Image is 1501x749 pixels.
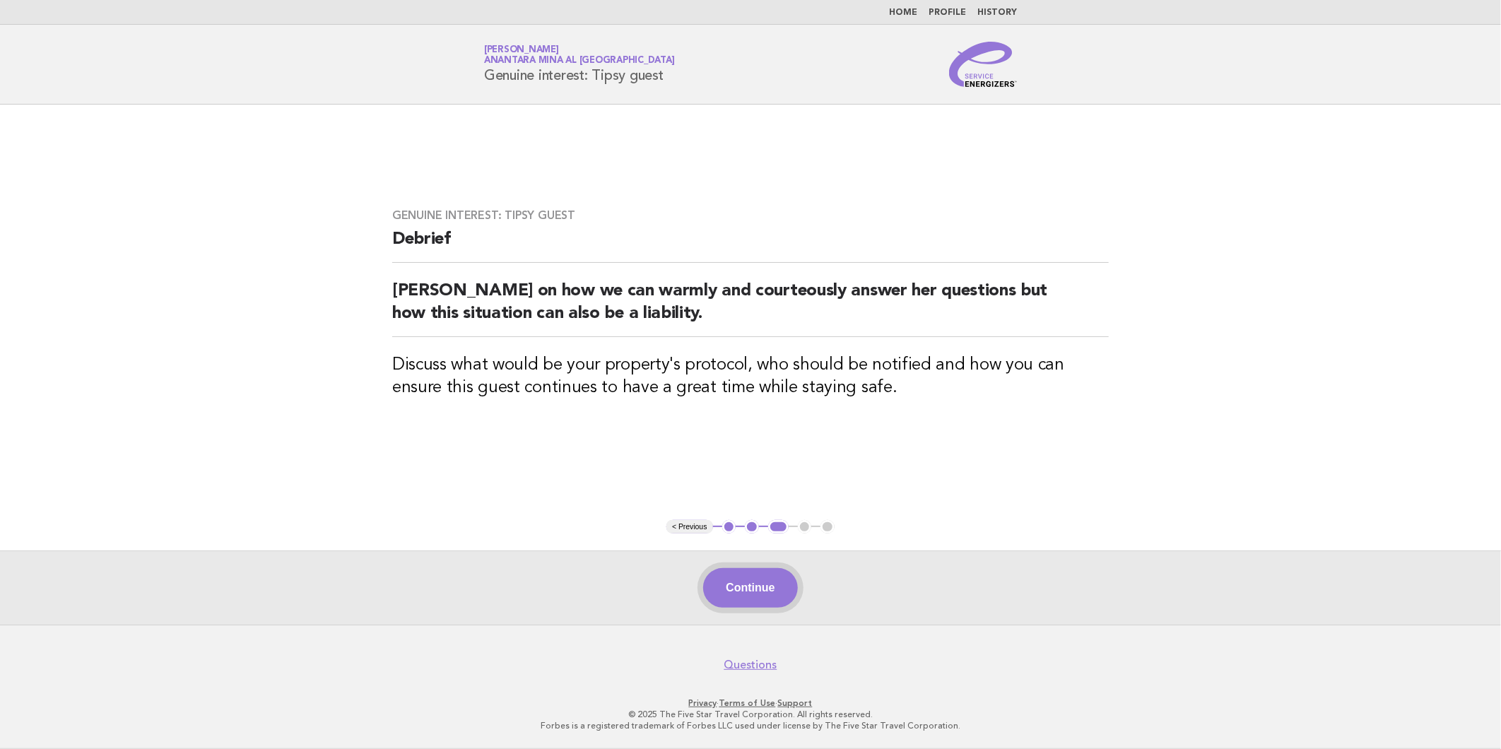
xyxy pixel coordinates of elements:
h2: Debrief [392,228,1109,263]
button: 1 [722,520,736,534]
a: Profile [929,8,966,17]
button: 3 [768,520,789,534]
span: Anantara Mina al [GEOGRAPHIC_DATA] [484,57,675,66]
button: Continue [703,568,797,608]
h3: Discuss what would be your property's protocol, who should be notified and how you can ensure thi... [392,354,1109,399]
a: Terms of Use [719,698,776,708]
a: Support [778,698,813,708]
a: Questions [724,658,777,672]
h3: Genuine interest: Tipsy guest [392,208,1109,223]
button: 2 [745,520,759,534]
a: History [977,8,1017,17]
a: Privacy [689,698,717,708]
p: Forbes is a registered trademark of Forbes LLC used under license by The Five Star Travel Corpora... [318,720,1183,731]
button: < Previous [666,520,712,534]
a: Home [889,8,917,17]
h2: [PERSON_NAME] on how we can warmly and courteously answer her questions but how this situation ca... [392,280,1109,337]
p: · · [318,697,1183,709]
h1: Genuine interest: Tipsy guest [484,46,675,83]
img: Service Energizers [949,42,1017,87]
a: [PERSON_NAME]Anantara Mina al [GEOGRAPHIC_DATA] [484,45,675,65]
p: © 2025 The Five Star Travel Corporation. All rights reserved. [318,709,1183,720]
